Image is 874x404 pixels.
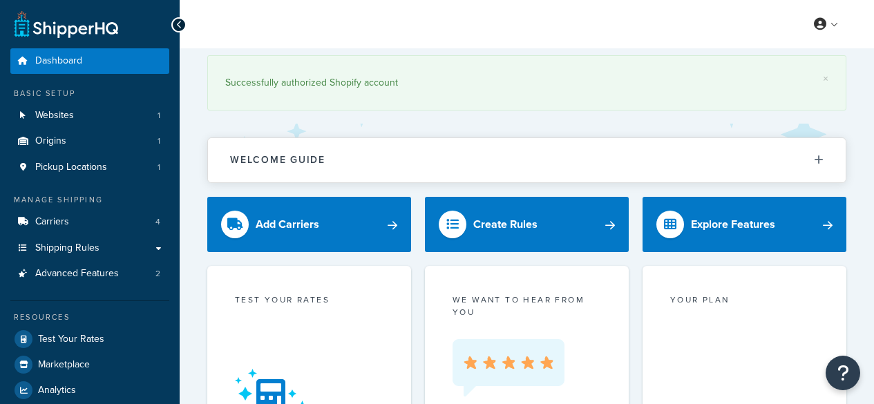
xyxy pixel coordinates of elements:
[35,242,99,254] span: Shipping Rules
[10,311,169,323] div: Resources
[10,327,169,352] a: Test Your Rates
[35,135,66,147] span: Origins
[38,385,76,396] span: Analytics
[35,216,69,228] span: Carriers
[10,48,169,74] a: Dashboard
[473,215,538,234] div: Create Rules
[10,261,169,287] a: Advanced Features2
[35,110,74,122] span: Websites
[35,268,119,280] span: Advanced Features
[10,352,169,377] a: Marketplace
[10,103,169,128] a: Websites1
[10,103,169,128] li: Websites
[155,216,160,228] span: 4
[10,209,169,235] a: Carriers4
[670,294,819,309] div: Your Plan
[826,356,860,390] button: Open Resource Center
[10,128,169,154] li: Origins
[10,155,169,180] a: Pickup Locations1
[207,197,411,252] a: Add Carriers
[155,268,160,280] span: 2
[643,197,846,252] a: Explore Features
[35,162,107,173] span: Pickup Locations
[10,261,169,287] li: Advanced Features
[10,155,169,180] li: Pickup Locations
[10,209,169,235] li: Carriers
[208,138,846,182] button: Welcome Guide
[38,359,90,371] span: Marketplace
[225,73,828,93] div: Successfully authorized Shopify account
[256,215,319,234] div: Add Carriers
[158,135,160,147] span: 1
[158,162,160,173] span: 1
[823,73,828,84] a: ×
[453,294,601,318] p: we want to hear from you
[10,128,169,154] a: Origins1
[38,334,104,345] span: Test Your Rates
[230,155,325,165] h2: Welcome Guide
[235,294,383,309] div: Test your rates
[10,88,169,99] div: Basic Setup
[10,194,169,206] div: Manage Shipping
[10,378,169,403] a: Analytics
[425,197,629,252] a: Create Rules
[691,215,775,234] div: Explore Features
[10,235,169,261] a: Shipping Rules
[35,55,82,67] span: Dashboard
[158,110,160,122] span: 1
